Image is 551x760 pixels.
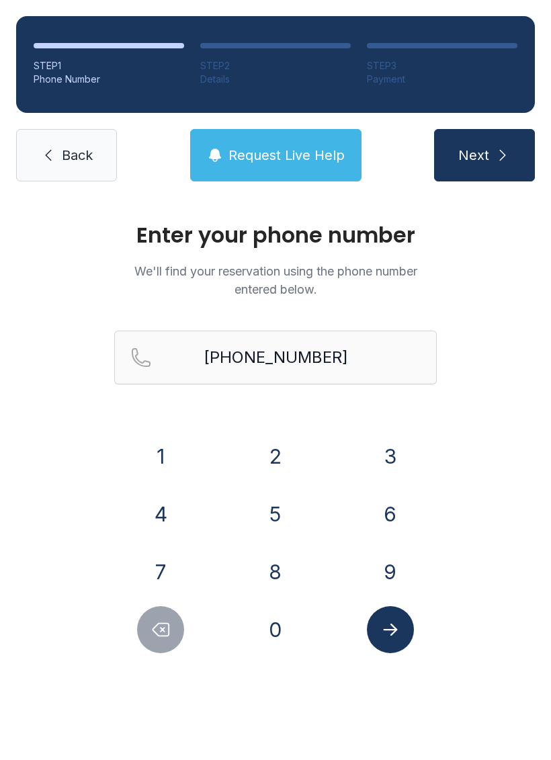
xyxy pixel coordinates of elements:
button: 1 [137,433,184,480]
span: Next [458,146,489,165]
div: STEP 2 [200,59,351,73]
div: STEP 1 [34,59,184,73]
button: 9 [367,548,414,595]
div: Payment [367,73,517,86]
button: 3 [367,433,414,480]
button: Submit lookup form [367,606,414,653]
button: Delete number [137,606,184,653]
span: Request Live Help [228,146,345,165]
button: 4 [137,491,184,538]
div: Phone Number [34,73,184,86]
button: 5 [252,491,299,538]
input: Reservation phone number [114,331,437,384]
button: 2 [252,433,299,480]
span: Back [62,146,93,165]
div: STEP 3 [367,59,517,73]
button: 0 [252,606,299,653]
p: We'll find your reservation using the phone number entered below. [114,262,437,298]
h1: Enter your phone number [114,224,437,246]
button: 7 [137,548,184,595]
div: Details [200,73,351,86]
button: 6 [367,491,414,538]
button: 8 [252,548,299,595]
